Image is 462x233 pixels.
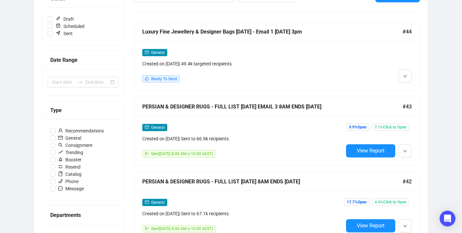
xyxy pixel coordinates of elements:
[56,171,84,178] span: Catalog
[142,28,403,36] div: Luxury Fine Jewellery & Designer Bags [DATE] - Email 1 [DATE] 3pm
[151,226,213,231] span: Sent [DATE] 8:00 AM (+10:00 AEST)
[372,198,409,206] span: 4.4% Click to Open
[58,150,63,154] span: rise
[58,164,63,169] span: retweet
[403,103,412,111] span: #43
[78,80,83,85] span: swap-right
[78,80,83,85] span: to
[151,151,213,156] span: Sent [DATE] 8:00 AM (+10:00 AEST)
[52,79,75,86] input: Start date
[58,186,63,191] span: message
[53,23,87,30] span: Scheduled
[403,28,412,36] span: #44
[56,142,95,149] span: Consignment
[145,200,149,204] span: mail
[346,124,369,131] span: 9.9% Open
[145,226,149,230] span: send
[56,156,84,163] span: Booster
[346,219,395,232] button: View Report
[50,211,116,219] div: Departments
[145,50,149,54] span: mail
[145,77,149,81] span: like
[403,224,407,228] span: down
[403,149,407,153] span: down
[58,157,63,162] span: rocket
[58,172,63,176] span: book
[50,56,116,64] div: Date Range
[56,185,86,192] span: Message
[440,211,455,226] div: Open Intercom Messenger
[134,22,420,91] a: Luxury Fine Jewellery & Designer Bags [DATE] - Email 1 [DATE] 3pm#44mailGeneralCreated on [DATE]|...
[142,60,343,67] div: Created on [DATE] | 49.4k targeted recipients
[145,125,149,129] span: mail
[58,179,63,183] span: phone
[346,144,395,157] button: View Report
[372,124,409,131] span: 7.1% Click to Open
[53,30,75,37] span: Sent
[56,134,84,142] span: General
[56,127,106,134] span: Recommendations
[56,178,81,185] span: Phone
[151,200,165,205] span: General
[151,125,165,130] span: General
[142,103,403,111] div: PERSIAN & DESIGNER RUGS - FULL LIST [DATE] EMAIL 3 8AM ENDS [DATE]
[56,149,86,156] span: Trending
[142,210,343,217] div: Created on [DATE] | Sent to 67.1k recipients
[145,151,149,155] span: send
[357,148,384,154] span: View Report
[134,97,420,166] a: PERSIAN & DESIGNER RUGS - FULL LIST [DATE] EMAIL 3 8AM ENDS [DATE]#43mailGeneralCreated on [DATE]...
[344,198,369,206] span: 17.7% Open
[403,74,407,78] span: down
[50,106,116,114] div: Type
[142,177,403,186] div: PERSIAN & DESIGNER RUGS - FULL LIST [DATE] 8AM ENDS [DATE]
[58,135,63,140] span: mail
[151,50,165,55] span: General
[58,143,63,147] span: search
[403,177,412,186] span: #42
[58,128,63,133] span: user
[53,15,77,23] span: Draft
[151,77,177,81] span: Ready To Send
[85,79,109,86] input: End date
[56,163,83,171] span: Resend
[357,222,384,229] span: View Report
[142,135,343,142] div: Created on [DATE] | Sent to 66.9k recipients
